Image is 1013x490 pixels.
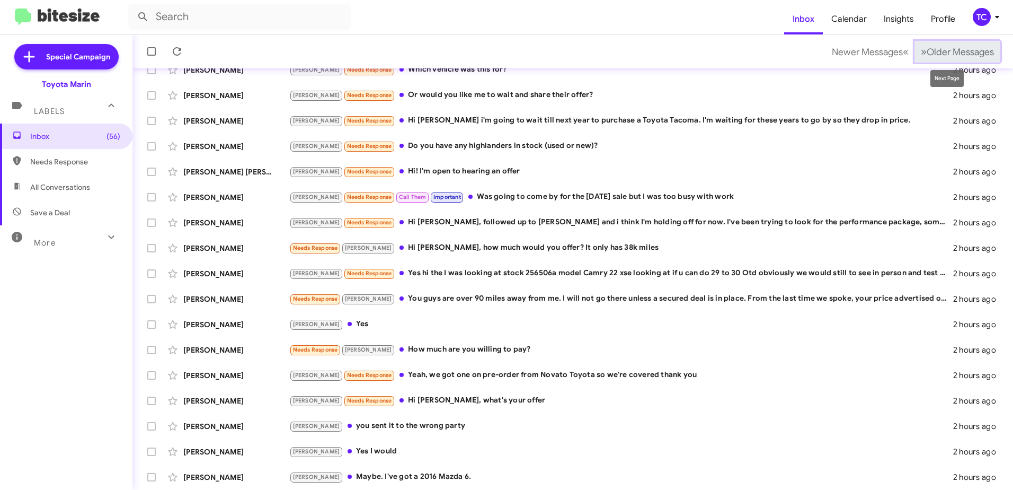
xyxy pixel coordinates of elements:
[34,238,56,248] span: More
[183,447,289,457] div: [PERSON_NAME]
[289,89,953,101] div: Or would you like me to wait and share their offer?
[289,344,953,356] div: How much are you willing to pay?
[433,194,461,200] span: Important
[183,192,289,203] div: [PERSON_NAME]
[289,165,953,178] div: Hi! I'm open to hearing an offer
[293,219,340,226] span: [PERSON_NAME]
[183,421,289,432] div: [PERSON_NAME]
[953,319,1005,330] div: 2 hours ago
[293,143,340,150] span: [PERSON_NAME]
[399,194,426,200] span: Call Them
[953,268,1005,279] div: 2 hours ago
[953,243,1005,253] div: 2 hours ago
[183,167,289,177] div: [PERSON_NAME] [PERSON_NAME]
[903,45,909,58] span: «
[832,46,903,58] span: Newer Messages
[183,268,289,279] div: [PERSON_NAME]
[293,66,340,73] span: [PERSON_NAME]
[823,4,875,34] span: Calendar
[289,369,953,381] div: Yeah, we got one on pre-order from Novato Toyota so we're covered thank you
[293,346,338,353] span: Needs Response
[347,194,392,200] span: Needs Response
[30,131,120,142] span: Inbox
[347,219,392,226] span: Needs Response
[914,41,1000,63] button: Next
[347,92,392,99] span: Needs Response
[289,293,953,305] div: You guys are over 90 miles away from me. I will not go there unless a secured deal is in place. F...
[953,472,1005,483] div: 2 hours ago
[293,117,340,124] span: [PERSON_NAME]
[183,141,289,152] div: [PERSON_NAME]
[784,4,823,34] a: Inbox
[183,217,289,228] div: [PERSON_NAME]
[953,65,1005,75] div: 2 hours ago
[347,143,392,150] span: Needs Response
[293,321,340,328] span: [PERSON_NAME]
[289,445,953,458] div: Yes I would
[293,397,340,404] span: [PERSON_NAME]
[289,216,953,229] div: Hi [PERSON_NAME], followed up to [PERSON_NAME] and i think I'm holding off for now. I've been try...
[183,396,289,406] div: [PERSON_NAME]
[953,447,1005,457] div: 2 hours ago
[293,474,340,480] span: [PERSON_NAME]
[875,4,922,34] a: Insights
[293,244,338,251] span: Needs Response
[42,79,91,90] div: Toyota Marin
[293,92,340,99] span: [PERSON_NAME]
[30,156,120,167] span: Needs Response
[289,191,953,203] div: Was going to come by for the [DATE] sale but I was too busy with work
[953,116,1005,126] div: 2 hours ago
[289,140,953,152] div: Do you have any highlanders in stock (used or new)?
[953,192,1005,203] div: 2 hours ago
[953,217,1005,228] div: 2 hours ago
[973,8,991,26] div: TC
[289,395,953,407] div: Hi [PERSON_NAME], what's your offer
[953,294,1005,304] div: 2 hours ago
[347,168,392,175] span: Needs Response
[183,370,289,381] div: [PERSON_NAME]
[922,4,964,34] a: Profile
[345,244,392,251] span: [PERSON_NAME]
[106,131,120,142] span: (56)
[30,207,70,218] span: Save a Deal
[347,66,392,73] span: Needs Response
[293,448,340,455] span: [PERSON_NAME]
[289,318,953,330] div: Yes
[345,346,392,353] span: [PERSON_NAME]
[289,115,953,127] div: Hi [PERSON_NAME] i'm going to wait till next year to purchase a Toyota Tacoma. I'm waiting for th...
[347,397,392,404] span: Needs Response
[927,46,994,58] span: Older Messages
[921,45,927,58] span: »
[289,267,953,279] div: Yes hi the I was looking at stock 256506a model Camry 22 xse looking at if u can do 29 to 30 Otd ...
[289,420,953,432] div: you sent it to the wrong party
[289,471,953,483] div: Maybe. I've got a 2016 Mazda 6.
[347,270,392,277] span: Needs Response
[183,319,289,330] div: [PERSON_NAME]
[293,168,340,175] span: [PERSON_NAME]
[293,372,340,379] span: [PERSON_NAME]
[183,90,289,101] div: [PERSON_NAME]
[347,117,392,124] span: Needs Response
[46,51,110,62] span: Special Campaign
[34,107,65,116] span: Labels
[826,41,1000,63] nav: Page navigation example
[293,423,340,430] span: [PERSON_NAME]
[183,472,289,483] div: [PERSON_NAME]
[953,141,1005,152] div: 2 hours ago
[14,44,119,69] a: Special Campaign
[347,372,392,379] span: Needs Response
[953,370,1005,381] div: 2 hours ago
[289,242,953,254] div: Hi [PERSON_NAME], how much would you offer? It only has 38k miles
[953,345,1005,355] div: 2 hours ago
[183,65,289,75] div: [PERSON_NAME]
[30,182,90,192] span: All Conversations
[183,116,289,126] div: [PERSON_NAME]
[293,295,338,302] span: Needs Response
[183,294,289,304] div: [PERSON_NAME]
[183,243,289,253] div: [PERSON_NAME]
[964,8,1001,26] button: TC
[289,64,953,76] div: Which vehicle was this for?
